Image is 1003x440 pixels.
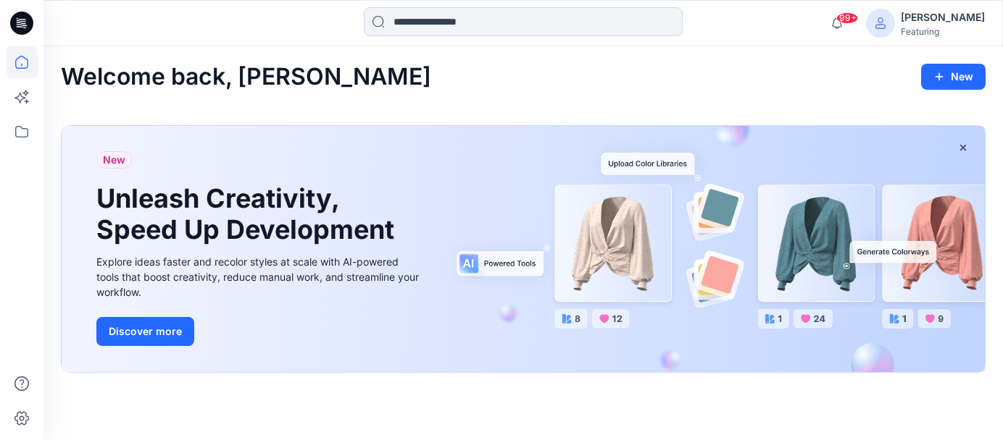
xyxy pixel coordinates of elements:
[921,64,986,90] button: New
[901,9,985,26] div: [PERSON_NAME]
[61,64,431,90] h2: Welcome back, [PERSON_NAME]
[875,17,886,29] svg: avatar
[96,317,423,346] a: Discover more
[96,254,423,300] div: Explore ideas faster and recolor styles at scale with AI-powered tools that boost creativity, red...
[836,12,858,24] span: 99+
[103,151,125,169] span: New
[96,183,401,245] h1: Unleash Creativity, Speed Up Development
[96,317,194,346] button: Discover more
[901,26,985,37] div: Featuring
